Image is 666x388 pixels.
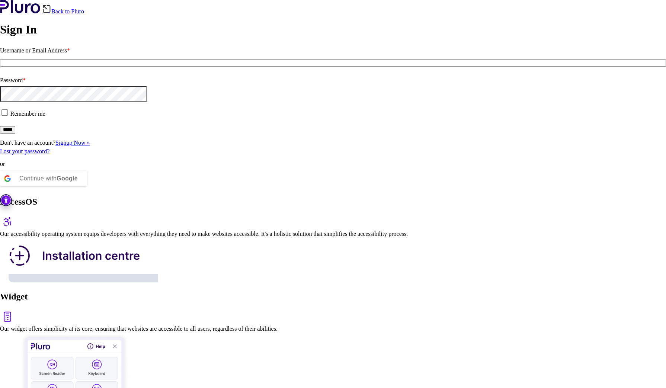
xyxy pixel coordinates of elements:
[42,8,84,15] a: Back to Pluro
[19,171,78,186] div: Continue with
[55,140,90,146] a: Signup Now »
[42,4,51,13] img: Back icon
[57,175,78,182] b: Google
[1,109,8,116] input: Remember me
